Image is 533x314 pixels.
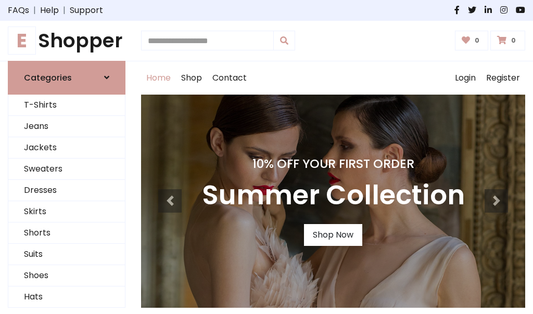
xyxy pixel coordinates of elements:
[8,95,125,116] a: T-Shirts
[481,61,525,95] a: Register
[8,244,125,265] a: Suits
[8,61,125,95] a: Categories
[40,4,59,17] a: Help
[141,61,176,95] a: Home
[70,4,103,17] a: Support
[8,116,125,137] a: Jeans
[509,36,518,45] span: 0
[8,201,125,223] a: Skirts
[8,265,125,286] a: Shoes
[8,27,36,55] span: E
[207,61,252,95] a: Contact
[8,159,125,180] a: Sweaters
[450,61,481,95] a: Login
[8,137,125,159] a: Jackets
[8,223,125,244] a: Shorts
[176,61,207,95] a: Shop
[202,156,465,171] h4: 10% Off Your First Order
[8,29,125,53] a: EShopper
[8,180,125,201] a: Dresses
[59,4,70,17] span: |
[8,29,125,53] h1: Shopper
[8,4,29,17] a: FAQs
[455,31,489,50] a: 0
[472,36,482,45] span: 0
[304,224,362,246] a: Shop Now
[24,73,72,83] h6: Categories
[8,286,125,308] a: Hats
[490,31,525,50] a: 0
[202,179,465,212] h3: Summer Collection
[29,4,40,17] span: |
